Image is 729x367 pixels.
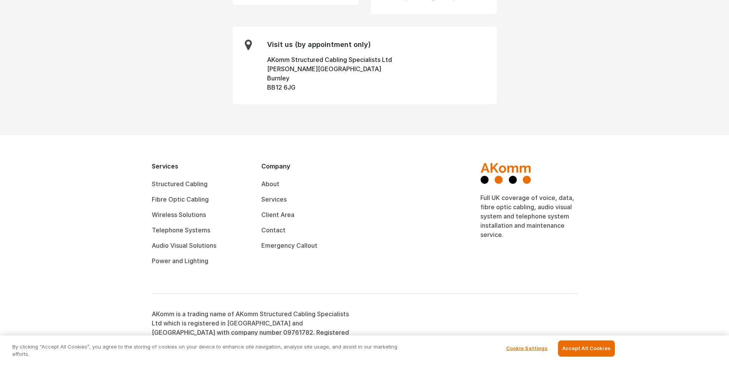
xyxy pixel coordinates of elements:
[152,211,206,219] a: Wireless Solutions
[152,226,210,234] a: Telephone Systems
[12,343,401,358] p: By clicking “Accept All Cookies”, you agree to the storing of cookies on your device to enhance s...
[152,309,359,346] p: AKomm is a trading name of AKomm Structured Cabling Specialists Ltd which is registered in [GEOGR...
[152,242,216,249] a: Audio Visual Solutions
[267,56,392,91] a: AKomm Structured Cabling Specialists Ltd[PERSON_NAME][GEOGRAPHIC_DATA]BurnleyBB12 6JG
[261,195,287,203] a: Services
[152,257,208,265] a: Power and Lighting
[267,40,392,49] h3: Visit us (by appointment only)
[261,180,279,188] a: About
[152,195,209,203] a: Fibre Optic Cabling
[480,193,578,239] p: Full UK coverage of voice, data, fibre optic cabling, audio visual system and telephone system in...
[503,341,551,356] button: Cookie Settings
[152,163,249,170] h2: Services
[261,226,286,234] a: Contact
[480,163,531,184] img: AKomm
[261,211,294,219] a: Client Area
[261,242,317,249] a: Emergency Callout
[261,163,359,170] h2: Company
[152,180,208,188] a: Structured Cabling
[558,340,615,357] button: Accept All Cookies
